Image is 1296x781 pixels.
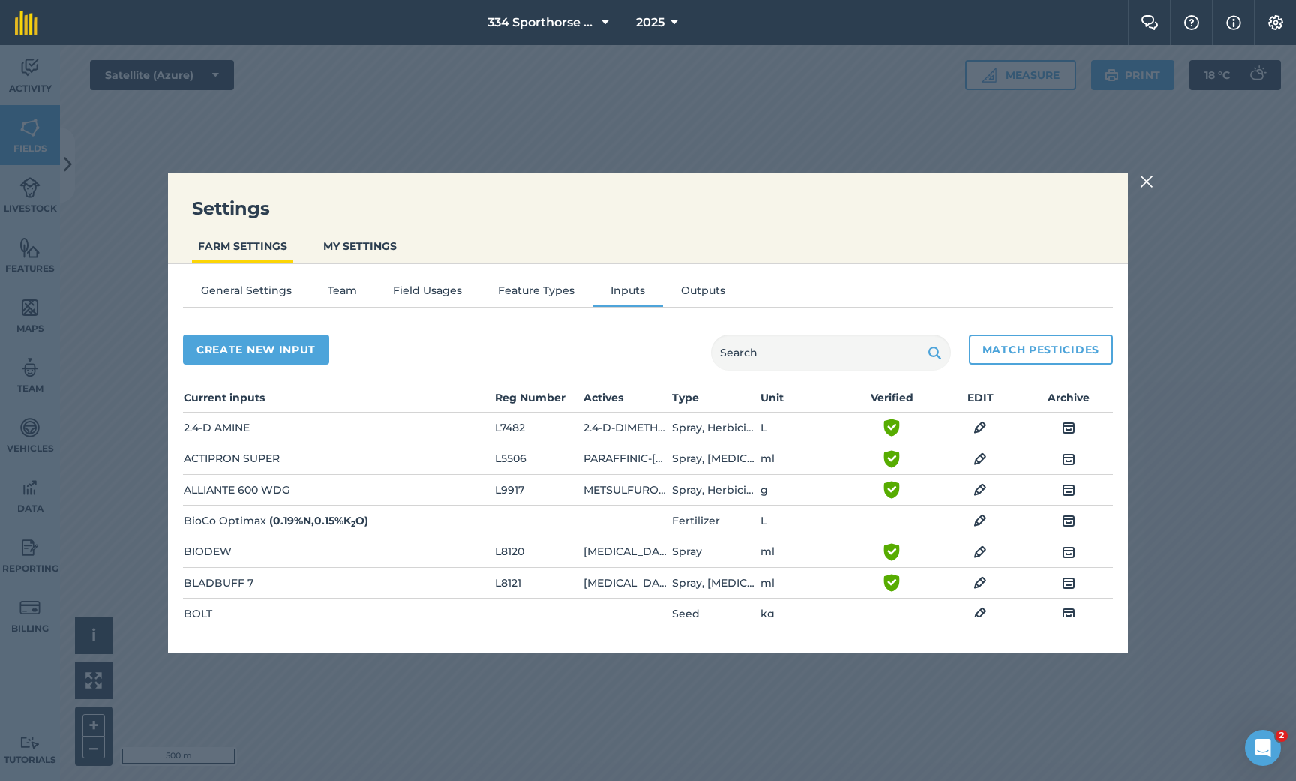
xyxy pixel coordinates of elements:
th: Actives [583,389,671,413]
img: svg+xml;base64,PHN2ZyB4bWxucz0iaHR0cDovL3d3dy53My5vcmcvMjAwMC9zdmciIHdpZHRoPSIxOCIgaGVpZ2h0PSIyNC... [973,512,987,530]
td: Seed [671,598,760,629]
td: L9917 [494,474,583,505]
th: Verified [848,389,937,413]
img: A cog icon [1267,15,1285,30]
img: svg+xml;base64,PHN2ZyB4bWxucz0iaHR0cDovL3d3dy53My5vcmcvMjAwMC9zdmciIHdpZHRoPSIxOCIgaGVpZ2h0PSIyNC... [973,574,987,592]
button: MY SETTINGS [317,232,403,260]
button: Team [310,282,375,305]
img: svg+xml;base64,PHN2ZyB4bWxucz0iaHR0cDovL3d3dy53My5vcmcvMjAwMC9zdmciIHdpZHRoPSIxOSIgaGVpZ2h0PSIyNC... [928,344,942,362]
th: Current inputs [183,389,493,413]
td: g [760,474,848,505]
img: svg+xml;base64,PHN2ZyB4bWxucz0iaHR0cDovL3d3dy53My5vcmcvMjAwMC9zdmciIHdpZHRoPSIxOCIgaGVpZ2h0PSIyNC... [1062,605,1075,623]
th: Type [671,389,760,413]
img: svg+xml;base64,PHN2ZyB4bWxucz0iaHR0cDovL3d3dy53My5vcmcvMjAwMC9zdmciIHdpZHRoPSIxOCIgaGVpZ2h0PSIyNC... [1062,574,1075,592]
th: EDIT [936,389,1024,413]
button: General Settings [183,282,310,305]
img: svg+xml;base64,PHN2ZyB4bWxucz0iaHR0cDovL3d3dy53My5vcmcvMjAwMC9zdmciIHdpZHRoPSIxOCIgaGVpZ2h0PSIyNC... [973,543,987,561]
td: L5506 [494,443,583,474]
td: BLADBUFF 7 [183,567,493,598]
img: fieldmargin Logo [15,11,37,35]
button: Field Usages [375,282,480,305]
td: Spray, Adjuvant [671,443,760,474]
td: 2.4-D-DIMETHYLAMINE-SALT [583,413,671,443]
button: Match pesticides [969,335,1113,365]
img: svg+xml;base64,PHN2ZyB4bWxucz0iaHR0cDovL3d3dy53My5vcmcvMjAwMC9zdmciIHdpZHRoPSIxOCIgaGVpZ2h0PSIyNC... [1062,512,1075,530]
td: ml [760,443,848,474]
td: BIODEW [183,536,493,567]
iframe: Intercom live chat [1245,730,1281,766]
img: svg+xml;base64,PHN2ZyB4bWxucz0iaHR0cDovL3d3dy53My5vcmcvMjAwMC9zdmciIHdpZHRoPSIxOCIgaGVpZ2h0PSIyNC... [973,419,987,437]
img: svg+xml;base64,PHN2ZyB4bWxucz0iaHR0cDovL3d3dy53My5vcmcvMjAwMC9zdmciIHdpZHRoPSIxNyIgaGVpZ2h0PSIxNy... [1226,14,1241,32]
td: Fertilizer [671,506,760,536]
td: BOLT [183,598,493,629]
span: 2 [1276,730,1288,742]
td: ALLIANTE 600 WDG [183,474,493,505]
th: Reg Number [494,389,583,413]
td: Spray [671,536,760,567]
img: svg+xml;base64,PHN2ZyB4bWxucz0iaHR0cDovL3d3dy53My5vcmcvMjAwMC9zdmciIHdpZHRoPSIxOCIgaGVpZ2h0PSIyNC... [1062,543,1075,561]
td: SORBITOL-POLYETOXYLAT-OLEAT [583,536,671,567]
th: Unit [760,389,848,413]
button: Outputs [663,282,743,305]
td: ml [760,536,848,567]
button: FARM SETTINGS [192,232,293,260]
td: L7482 [494,413,583,443]
img: svg+xml;base64,PHN2ZyB4bWxucz0iaHR0cDovL3d3dy53My5vcmcvMjAwMC9zdmciIHdpZHRoPSIxOCIgaGVpZ2h0PSIyNC... [973,605,987,623]
td: Spray, Adjuvant [671,567,760,598]
td: ADJUVANT-ALL-TYPES [583,567,671,598]
td: 2.4-D AMINE [183,413,493,443]
img: svg+xml;base64,PHN2ZyB4bWxucz0iaHR0cDovL3d3dy53My5vcmcvMjAwMC9zdmciIHdpZHRoPSIxOCIgaGVpZ2h0PSIyNC... [1062,481,1075,499]
img: svg+xml;base64,PHN2ZyB4bWxucz0iaHR0cDovL3d3dy53My5vcmcvMjAwMC9zdmciIHdpZHRoPSIyMiIgaGVpZ2h0PSIzMC... [1140,173,1153,191]
td: BioCo Optimax [183,506,493,536]
td: Spray, Herbicide [671,413,760,443]
th: Archive [1024,389,1113,413]
td: kg [760,598,848,629]
img: svg+xml;base64,PHN2ZyB4bWxucz0iaHR0cDovL3d3dy53My5vcmcvMjAwMC9zdmciIHdpZHRoPSIxOCIgaGVpZ2h0PSIyNC... [973,481,987,499]
img: A question mark icon [1183,15,1201,30]
td: METSULFURON-M [583,474,671,505]
td: L8120 [494,536,583,567]
td: PARAFFINIC-MINERAL-OIL(GENERIC) [583,443,671,474]
h3: Settings [168,197,1128,221]
span: 2025 [636,14,664,32]
sub: 2 [351,519,355,529]
img: Two speech bubbles overlapping with the left bubble in the forefront [1141,15,1159,30]
td: L [760,506,848,536]
img: svg+xml;base64,PHN2ZyB4bWxucz0iaHR0cDovL3d3dy53My5vcmcvMjAwMC9zdmciIHdpZHRoPSIxOCIgaGVpZ2h0PSIyNC... [1062,419,1075,437]
td: ACTIPRON SUPER [183,443,493,474]
strong: ( 0.19 % N , 0.15 % K O ) [269,514,368,527]
button: Create new input [183,335,329,365]
img: svg+xml;base64,PHN2ZyB4bWxucz0iaHR0cDovL3d3dy53My5vcmcvMjAwMC9zdmciIHdpZHRoPSIxOCIgaGVpZ2h0PSIyNC... [973,450,987,468]
input: Search [711,335,951,371]
td: ml [760,567,848,598]
button: Feature Types [480,282,592,305]
span: 334 Sporthorse Stud [487,14,595,32]
td: L [760,413,848,443]
button: Inputs [592,282,663,305]
td: L8121 [494,567,583,598]
td: Spray, Herbicide [671,474,760,505]
img: svg+xml;base64,PHN2ZyB4bWxucz0iaHR0cDovL3d3dy53My5vcmcvMjAwMC9zdmciIHdpZHRoPSIxOCIgaGVpZ2h0PSIyNC... [1062,450,1075,468]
